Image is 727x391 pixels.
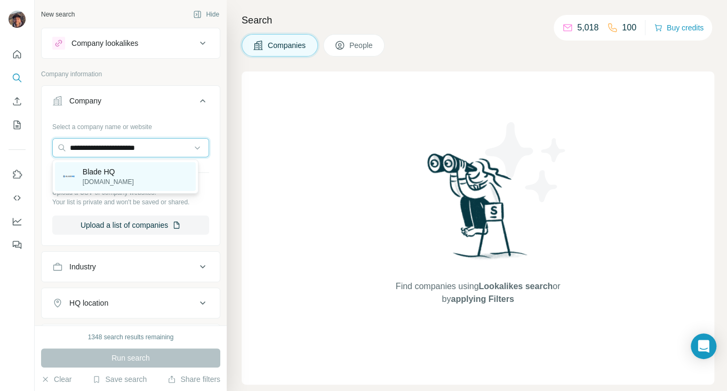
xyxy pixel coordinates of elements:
button: Save search [92,374,147,385]
p: Blade HQ [83,166,134,177]
p: 5,018 [577,21,598,34]
button: Company [42,88,220,118]
div: HQ location [69,298,108,308]
div: New search [41,10,75,19]
button: My lists [9,115,26,134]
button: Search [9,68,26,87]
div: 1348 search results remaining [88,332,174,342]
p: Your list is private and won't be saved or shared. [52,197,209,207]
button: Hide [186,6,227,22]
button: Quick start [9,45,26,64]
span: Find companies using or by [393,280,563,306]
div: Company [69,95,101,106]
button: HQ location [42,290,220,316]
img: Surfe Illustration - Stars [478,114,574,210]
h4: Search [242,13,714,28]
button: Company lookalikes [42,30,220,56]
div: Company lookalikes [71,38,138,49]
img: Avatar [9,11,26,28]
button: Clear [41,374,71,385]
span: Companies [268,40,307,51]
button: Buy credits [654,20,704,35]
button: Dashboard [9,212,26,231]
button: Feedback [9,235,26,254]
p: [DOMAIN_NAME] [83,177,134,187]
div: Open Intercom Messenger [691,333,716,359]
span: People [349,40,374,51]
p: Company information [41,69,220,79]
span: Lookalikes search [478,282,553,291]
button: Enrich CSV [9,92,26,111]
button: Use Surfe on LinkedIn [9,165,26,184]
button: Industry [42,254,220,280]
img: Surfe Illustration - Woman searching with binoculars [422,150,533,269]
p: 100 [622,21,636,34]
button: Use Surfe API [9,188,26,208]
button: Upload a list of companies [52,216,209,235]
span: applying Filters [451,294,514,304]
img: Blade HQ [61,173,76,179]
div: Select a company name or website [52,118,209,132]
div: Industry [69,261,96,272]
button: Share filters [167,374,220,385]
